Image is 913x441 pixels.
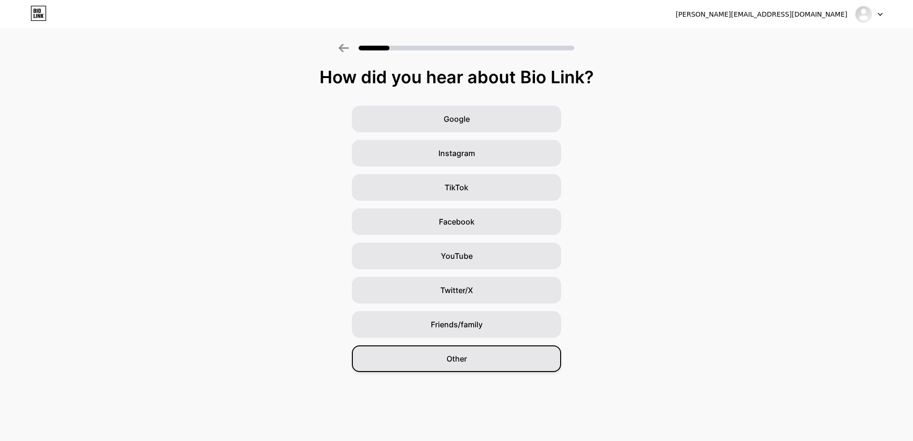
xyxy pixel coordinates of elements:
div: [PERSON_NAME][EMAIL_ADDRESS][DOMAIN_NAME] [676,10,847,20]
span: TikTok [445,182,468,193]
span: Facebook [439,216,475,227]
span: YouTube [441,250,473,262]
img: auplaisirdessans [855,5,873,23]
span: Other [447,353,467,364]
span: Instagram [438,147,475,159]
span: Twitter/X [440,284,473,296]
span: Friends/family [431,319,483,330]
span: Google [444,113,470,125]
div: How did you hear about Bio Link? [5,68,908,87]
